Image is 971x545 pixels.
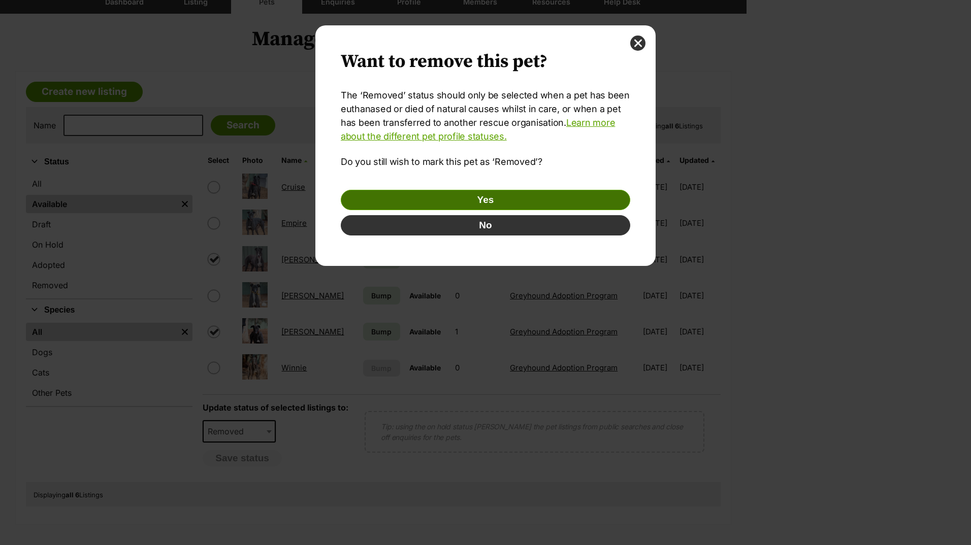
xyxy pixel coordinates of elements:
button: Yes [341,190,630,210]
a: Learn more about the different pet profile statuses. [341,117,615,142]
h2: Want to remove this pet? [341,51,630,73]
button: close [630,36,645,51]
button: No [341,215,630,235]
p: Do you still wish to mark this pet as ‘Removed’? [341,155,630,168]
p: The ‘Removed’ status should only be selected when a pet has been euthanased or died of natural ca... [341,88,630,143]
